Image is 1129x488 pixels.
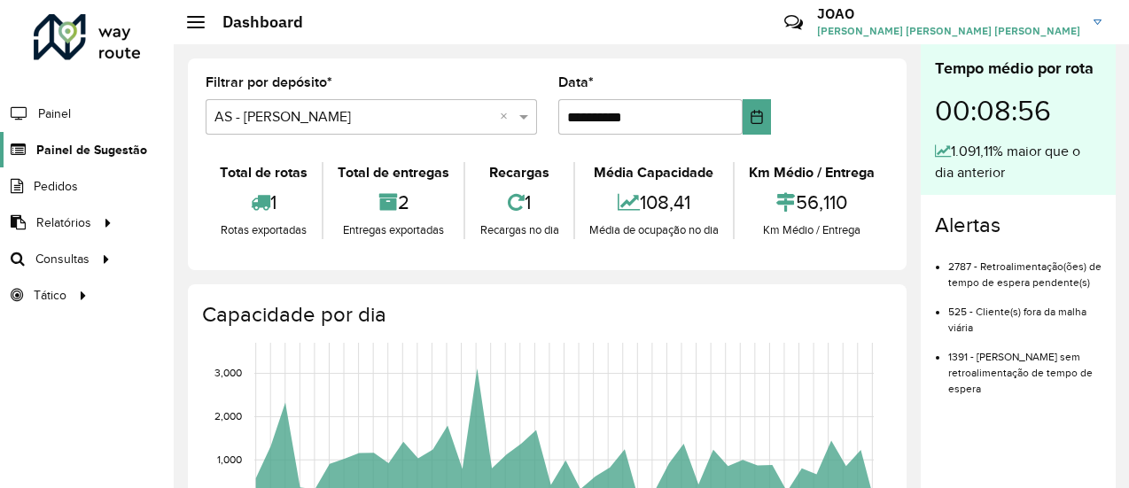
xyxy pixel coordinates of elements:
[935,57,1102,81] div: Tempo médio por rota
[948,245,1102,290] li: 2787 - Retroalimentação(ões) de tempo de espera pendente(s)
[558,72,594,93] label: Data
[328,221,459,239] div: Entregas exportadas
[935,81,1102,141] div: 00:08:56
[580,221,728,239] div: Média de ocupação no dia
[948,336,1102,397] li: 1391 - [PERSON_NAME] sem retroalimentação de tempo de espera
[328,162,459,183] div: Total de entregas
[210,162,317,183] div: Total de rotas
[948,290,1102,336] li: 525 - Cliente(s) fora da malha viária
[34,177,78,196] span: Pedidos
[470,162,568,183] div: Recargas
[470,183,568,221] div: 1
[739,162,884,183] div: Km Médio / Entrega
[214,368,242,379] text: 3,000
[34,286,66,305] span: Tático
[38,105,71,123] span: Painel
[500,106,515,128] span: Clear all
[470,221,568,239] div: Recargas no dia
[210,183,317,221] div: 1
[35,250,90,268] span: Consultas
[739,221,884,239] div: Km Médio / Entrega
[580,162,728,183] div: Média Capacidade
[743,99,771,135] button: Choose Date
[36,141,147,159] span: Painel de Sugestão
[739,183,884,221] div: 56,110
[206,72,332,93] label: Filtrar por depósito
[935,141,1102,183] div: 1.091,11% maior que o dia anterior
[210,221,317,239] div: Rotas exportadas
[202,302,889,328] h4: Capacidade por dia
[205,12,303,32] h2: Dashboard
[217,453,242,465] text: 1,000
[935,213,1102,238] h4: Alertas
[36,213,91,232] span: Relatórios
[328,183,459,221] div: 2
[817,23,1080,39] span: [PERSON_NAME] [PERSON_NAME] [PERSON_NAME]
[817,5,1080,22] h3: JOAO
[214,411,242,422] text: 2,000
[580,183,728,221] div: 108,41
[775,4,813,42] a: Contato Rápido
